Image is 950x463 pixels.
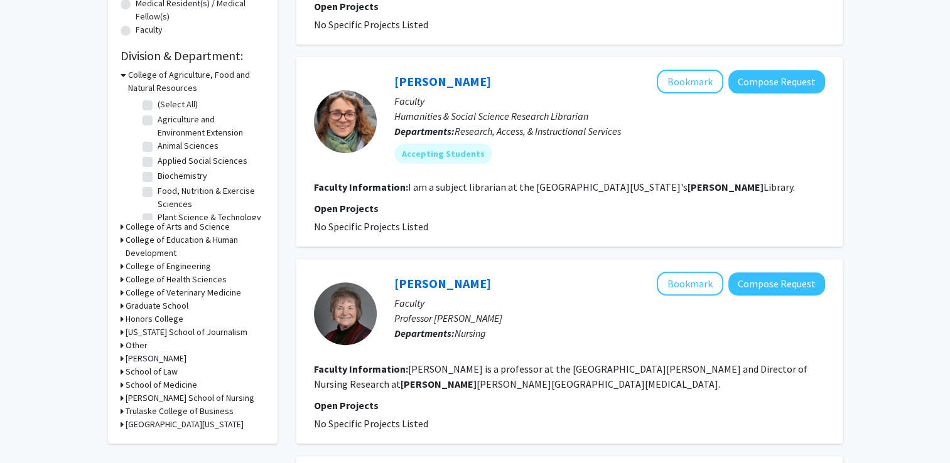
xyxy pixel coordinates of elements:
iframe: Chat [9,407,53,454]
span: No Specific Projects Listed [314,417,428,430]
h2: Division & Department: [121,48,265,63]
h3: School of Law [126,365,178,378]
span: No Specific Projects Listed [314,220,428,233]
b: Faculty Information: [314,363,408,375]
h3: Honors College [126,312,183,326]
label: Applied Social Sciences [158,154,247,168]
fg-read-more: I am a subject librarian at the [GEOGRAPHIC_DATA][US_STATE]'s Library. [408,181,795,193]
h3: College of Arts and Science [126,220,230,233]
fg-read-more: [PERSON_NAME] is a professor at the [GEOGRAPHIC_DATA][PERSON_NAME] and Director of Nursing Resear... [314,363,807,390]
h3: School of Medicine [126,378,197,391]
b: [PERSON_NAME] [401,378,477,390]
label: Animal Sciences [158,139,219,152]
h3: Graduate School [126,299,188,312]
h3: College of Veterinary Medicine [126,286,241,299]
h3: Trulaske College of Business [126,405,234,418]
label: Agriculture and Environment Extension [158,113,262,139]
h3: Other [126,339,148,352]
h3: College of Health Sciences [126,273,227,286]
h3: College of Engineering [126,260,211,273]
a: [PERSON_NAME] [394,73,491,89]
p: Open Projects [314,201,825,216]
h3: [US_STATE] School of Journalism [126,326,247,339]
h3: [PERSON_NAME] School of Nursing [126,391,254,405]
span: Nursing [455,327,486,339]
p: Open Projects [314,398,825,413]
h3: [PERSON_NAME] [126,352,186,365]
label: Faculty [136,23,163,36]
b: Departments: [394,125,455,137]
b: Departments: [394,327,455,339]
button: Compose Request to Jane Armer [728,272,825,295]
h3: College of Education & Human Development [126,233,265,260]
button: Add Jane Armer to Bookmarks [657,272,723,295]
span: Research, Access, & Instructional Services [455,125,621,137]
h3: College of Agriculture, Food and Natural Resources [128,68,265,95]
b: [PERSON_NAME] [688,181,764,193]
p: Faculty [394,93,825,109]
label: Food, Nutrition & Exercise Sciences [158,184,262,211]
b: Faculty Information: [314,181,408,193]
p: Humanities & Social Science Research Librarian [394,109,825,124]
p: Faculty [394,295,825,311]
label: Plant Science & Technology [158,211,261,224]
label: (Select All) [158,98,198,111]
p: Professor [PERSON_NAME] [394,311,825,326]
label: Biochemistry [158,169,207,183]
button: Add Rachel Brekhus to Bookmarks [657,70,723,93]
button: Compose Request to Rachel Brekhus [728,70,825,93]
span: No Specific Projects Listed [314,18,428,31]
mat-chip: Accepting Students [394,144,492,164]
h3: [GEOGRAPHIC_DATA][US_STATE] [126,418,244,431]
a: [PERSON_NAME] [394,275,491,291]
